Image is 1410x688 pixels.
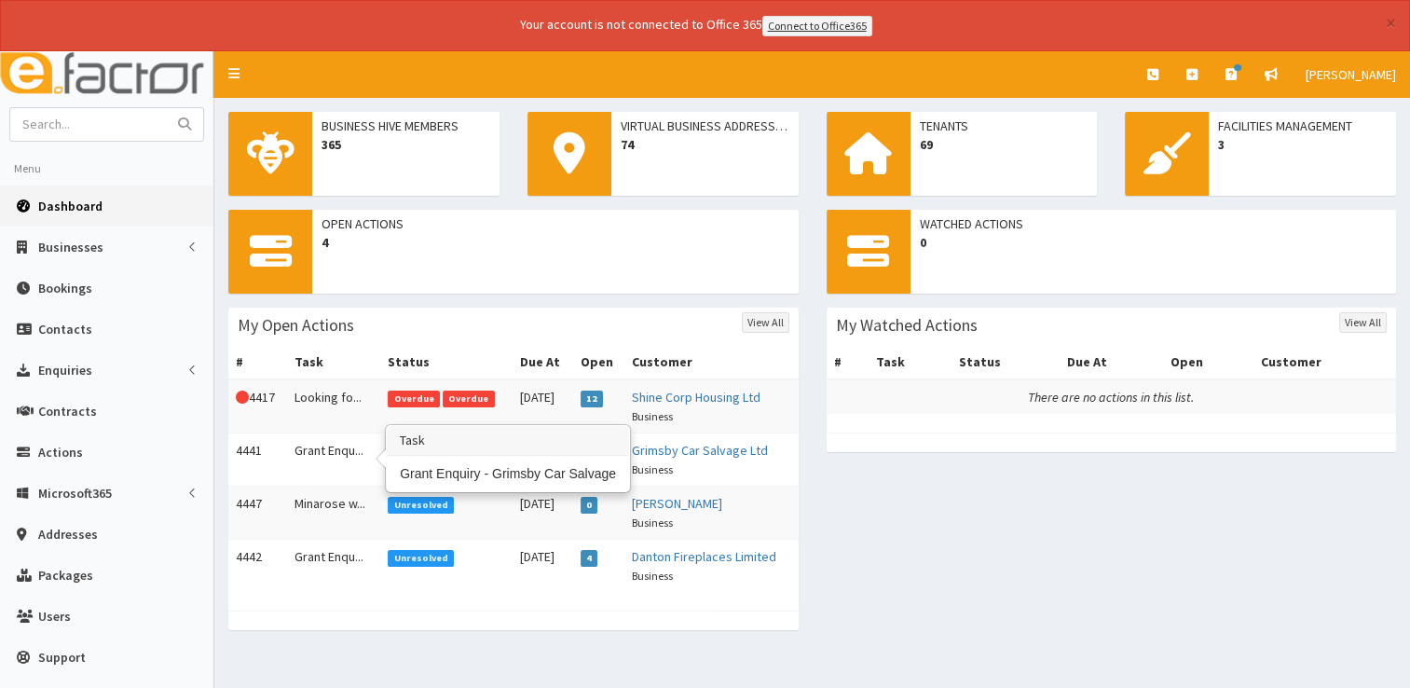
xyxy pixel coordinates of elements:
[951,345,1059,379] th: Status
[322,117,490,135] span: Business Hive Members
[624,345,798,379] th: Customer
[581,550,598,567] span: 4
[287,379,380,433] td: Looking fo...
[1386,13,1396,33] button: ×
[513,486,572,539] td: [DATE]
[287,486,380,539] td: Minarose w...
[920,233,1388,252] span: 0
[38,485,112,502] span: Microsoft365
[38,649,86,666] span: Support
[632,442,768,459] a: Grimsby Car Salvage Ltd
[1218,117,1387,135] span: Facilities Management
[287,345,380,379] th: Task
[387,456,629,491] div: Grant Enquiry - Grimsby Car Salvage
[632,495,722,512] a: [PERSON_NAME]
[322,233,789,252] span: 4
[581,391,604,407] span: 12
[387,426,629,456] h3: Task
[228,539,287,592] td: 4442
[920,135,1088,154] span: 69
[228,345,287,379] th: #
[632,462,673,476] small: Business
[322,135,490,154] span: 365
[388,497,454,514] span: Unresolved
[632,569,673,583] small: Business
[38,567,93,584] span: Packages
[827,345,869,379] th: #
[1306,66,1396,83] span: [PERSON_NAME]
[238,317,354,334] h3: My Open Actions
[38,608,71,625] span: Users
[742,312,789,333] a: View All
[443,391,495,407] span: Overdue
[1059,345,1163,379] th: Due At
[869,345,951,379] th: Task
[1163,345,1253,379] th: Open
[228,486,287,539] td: 4447
[621,117,789,135] span: Virtual Business Addresses
[1339,312,1387,333] a: View All
[10,108,167,141] input: Search...
[1292,51,1410,98] a: [PERSON_NAME]
[513,539,572,592] td: [DATE]
[1028,389,1194,406] i: There are no actions in this list.
[322,214,789,233] span: Open Actions
[38,280,92,296] span: Bookings
[632,548,776,565] a: Danton Fireplaces Limited
[621,135,789,154] span: 74
[38,362,92,378] span: Enquiries
[380,345,513,379] th: Status
[513,379,572,433] td: [DATE]
[1253,345,1396,379] th: Customer
[1218,135,1387,154] span: 3
[836,317,978,334] h3: My Watched Actions
[632,516,673,530] small: Business
[762,16,872,36] a: Connect to Office365
[632,389,760,406] a: Shine Corp Housing Ltd
[287,433,380,486] td: Grant Enqu...
[38,198,103,214] span: Dashboard
[38,444,83,461] span: Actions
[920,117,1088,135] span: Tenants
[236,391,249,404] i: This Action is overdue!
[287,539,380,592] td: Grant Enqu...
[920,214,1388,233] span: Watched Actions
[581,497,598,514] span: 0
[513,345,572,379] th: Due At
[38,321,92,337] span: Contacts
[228,379,287,433] td: 4417
[38,403,97,420] span: Contracts
[38,526,98,543] span: Addresses
[388,550,454,567] span: Unresolved
[38,239,103,255] span: Businesses
[573,345,625,379] th: Open
[228,433,287,486] td: 4441
[151,15,1241,36] div: Your account is not connected to Office 365
[388,391,440,407] span: Overdue
[632,409,673,423] small: Business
